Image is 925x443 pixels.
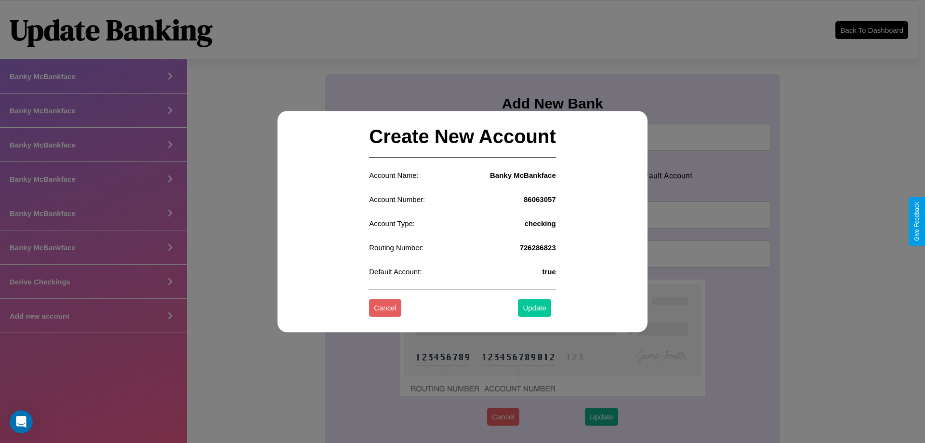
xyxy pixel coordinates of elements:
h4: true [542,268,555,276]
p: Routing Number: [369,241,423,254]
div: Give Feedback [913,202,920,241]
p: Account Type: [369,217,415,230]
h4: Banky McBankface [490,171,556,179]
button: Update [518,299,551,317]
p: Default Account: [369,265,422,278]
h4: 726286823 [520,243,556,252]
h4: 86063057 [524,195,556,203]
button: Cancel [369,299,401,317]
p: Account Number: [369,193,425,206]
p: Account Name: [369,169,419,182]
iframe: Intercom live chat [10,410,33,433]
h4: checking [525,219,556,228]
h2: Create New Account [369,116,556,158]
